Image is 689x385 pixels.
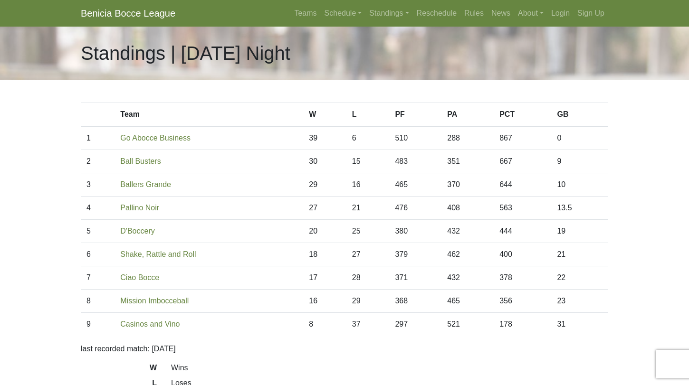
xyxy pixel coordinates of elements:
[551,126,608,150] td: 0
[346,126,390,150] td: 6
[441,220,494,243] td: 432
[346,220,390,243] td: 25
[551,150,608,173] td: 9
[346,243,390,266] td: 27
[346,150,390,173] td: 15
[365,4,412,23] a: Standings
[81,126,115,150] td: 1
[120,320,180,328] a: Casinos and Vino
[303,103,346,127] th: W
[494,243,551,266] td: 400
[346,173,390,197] td: 16
[115,103,303,127] th: Team
[120,157,161,165] a: Ball Busters
[290,4,320,23] a: Teams
[303,150,346,173] td: 30
[551,313,608,336] td: 31
[413,4,461,23] a: Reschedule
[389,197,441,220] td: 476
[120,227,154,235] a: D'Boccery
[574,4,608,23] a: Sign Up
[303,266,346,290] td: 17
[81,42,290,65] h1: Standings | [DATE] Night
[494,126,551,150] td: 867
[389,243,441,266] td: 379
[81,313,115,336] td: 9
[389,103,441,127] th: PF
[81,197,115,220] td: 4
[303,197,346,220] td: 27
[81,220,115,243] td: 5
[303,243,346,266] td: 18
[120,134,191,142] a: Go Abocce Business
[321,4,366,23] a: Schedule
[81,243,115,266] td: 6
[120,180,171,188] a: Ballers Grande
[494,150,551,173] td: 667
[120,250,196,258] a: Shake, Rattle and Roll
[81,4,175,23] a: Benicia Bocce League
[164,362,615,374] dd: Wins
[346,266,390,290] td: 28
[494,173,551,197] td: 644
[494,290,551,313] td: 356
[551,103,608,127] th: GB
[494,220,551,243] td: 444
[389,220,441,243] td: 380
[389,150,441,173] td: 483
[441,126,494,150] td: 288
[551,266,608,290] td: 22
[303,313,346,336] td: 8
[81,150,115,173] td: 2
[551,197,608,220] td: 13.5
[120,297,189,305] a: Mission Imbocceball
[494,313,551,336] td: 178
[303,173,346,197] td: 29
[120,273,159,282] a: Ciao Bocce
[494,197,551,220] td: 563
[303,290,346,313] td: 16
[441,266,494,290] td: 432
[551,290,608,313] td: 23
[547,4,574,23] a: Login
[494,103,551,127] th: PCT
[303,126,346,150] td: 39
[441,290,494,313] td: 465
[346,197,390,220] td: 21
[81,266,115,290] td: 7
[346,313,390,336] td: 37
[441,197,494,220] td: 408
[551,243,608,266] td: 21
[81,343,608,355] p: last recorded match: [DATE]
[346,103,390,127] th: L
[81,290,115,313] td: 8
[120,204,159,212] a: Pallino Noir
[441,173,494,197] td: 370
[551,220,608,243] td: 19
[346,290,390,313] td: 29
[514,4,547,23] a: About
[81,173,115,197] td: 3
[389,126,441,150] td: 510
[551,173,608,197] td: 10
[74,362,164,377] dt: W
[441,313,494,336] td: 521
[389,173,441,197] td: 465
[494,266,551,290] td: 378
[460,4,488,23] a: Rules
[389,266,441,290] td: 371
[441,243,494,266] td: 462
[488,4,514,23] a: News
[389,313,441,336] td: 297
[441,103,494,127] th: PA
[441,150,494,173] td: 351
[389,290,441,313] td: 368
[303,220,346,243] td: 20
